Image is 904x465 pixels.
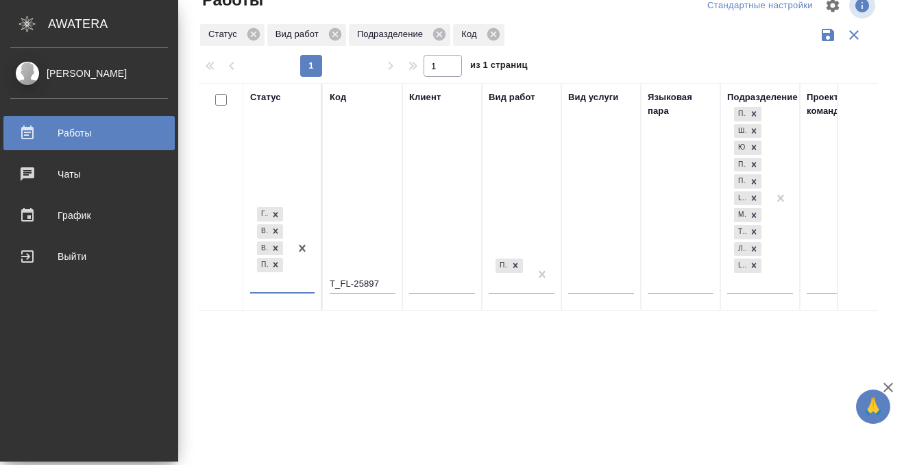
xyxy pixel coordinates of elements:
[733,257,763,274] div: Прямая загрузка (шаблонные документы), Шаблонные документы, Юридический, Проектный офис, Проектна...
[3,198,175,232] a: График
[733,123,763,140] div: Прямая загрузка (шаблонные документы), Шаблонные документы, Юридический, Проектный офис, Проектна...
[733,190,763,207] div: Прямая загрузка (шаблонные документы), Шаблонные документы, Юридический, Проектный офис, Проектна...
[862,392,885,421] span: 🙏
[733,224,763,241] div: Прямая загрузка (шаблонные документы), Шаблонные документы, Юридический, Проектный офис, Проектна...
[256,240,284,257] div: Готов к работе, В работе, В ожидании, Подбор
[733,173,763,190] div: Прямая загрузка (шаблонные документы), Шаблонные документы, Юридический, Проектный офис, Проектна...
[461,27,481,41] p: Код
[734,259,746,273] div: LocQA
[257,258,268,272] div: Подбор
[734,107,746,121] div: Прямая загрузка (шаблонные документы)
[276,27,323,41] p: Вид работ
[734,174,746,189] div: Проектная группа
[256,257,284,274] div: Готов к работе, В работе, В ожидании, Подбор
[733,106,763,123] div: Прямая загрузка (шаблонные документы), Шаблонные документы, Юридический, Проектный офис, Проектна...
[267,24,346,46] div: Вид работ
[734,124,746,139] div: Шаблонные документы
[496,259,508,273] div: Приёмка по качеству
[10,164,168,184] div: Чаты
[568,91,619,104] div: Вид услуги
[734,225,746,239] div: Технический
[48,10,178,38] div: AWATERA
[257,207,268,222] div: Готов к работе
[349,24,450,46] div: Подразделение
[734,242,746,257] div: Локализация
[470,57,528,77] span: из 1 страниц
[733,139,763,156] div: Прямая загрузка (шаблонные документы), Шаблонные документы, Юридический, Проектный офис, Проектна...
[489,91,535,104] div: Вид работ
[256,223,284,240] div: Готов к работе, В работе, В ожидании, Подбор
[257,241,268,256] div: В ожидании
[250,91,281,104] div: Статус
[10,205,168,226] div: График
[733,206,763,224] div: Прямая загрузка (шаблонные документы), Шаблонные документы, Юридический, Проектный офис, Проектна...
[257,224,268,239] div: В работе
[733,241,763,258] div: Прямая загрузка (шаблонные документы), Шаблонные документы, Юридический, Проектный офис, Проектна...
[3,157,175,191] a: Чаты
[330,91,346,104] div: Код
[409,91,441,104] div: Клиент
[648,91,713,118] div: Языковая пара
[453,24,504,46] div: Код
[856,390,890,424] button: 🙏
[357,27,428,41] p: Подразделение
[727,91,798,104] div: Подразделение
[10,246,168,267] div: Выйти
[256,206,284,223] div: Готов к работе, В работе, В ожидании, Подбор
[494,257,524,274] div: Приёмка по качеству
[734,208,746,222] div: Медицинский
[208,27,242,41] p: Статус
[733,156,763,174] div: Прямая загрузка (шаблонные документы), Шаблонные документы, Юридический, Проектный офис, Проектна...
[734,158,746,172] div: Проектный офис
[841,22,867,48] button: Сбросить фильтры
[734,141,746,155] div: Юридический
[10,123,168,143] div: Работы
[815,22,841,48] button: Сохранить фильтры
[807,91,872,118] div: Проектная команда
[734,191,746,206] div: LegalQA
[3,239,175,274] a: Выйти
[10,66,168,81] div: [PERSON_NAME]
[200,24,265,46] div: Статус
[3,116,175,150] a: Работы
